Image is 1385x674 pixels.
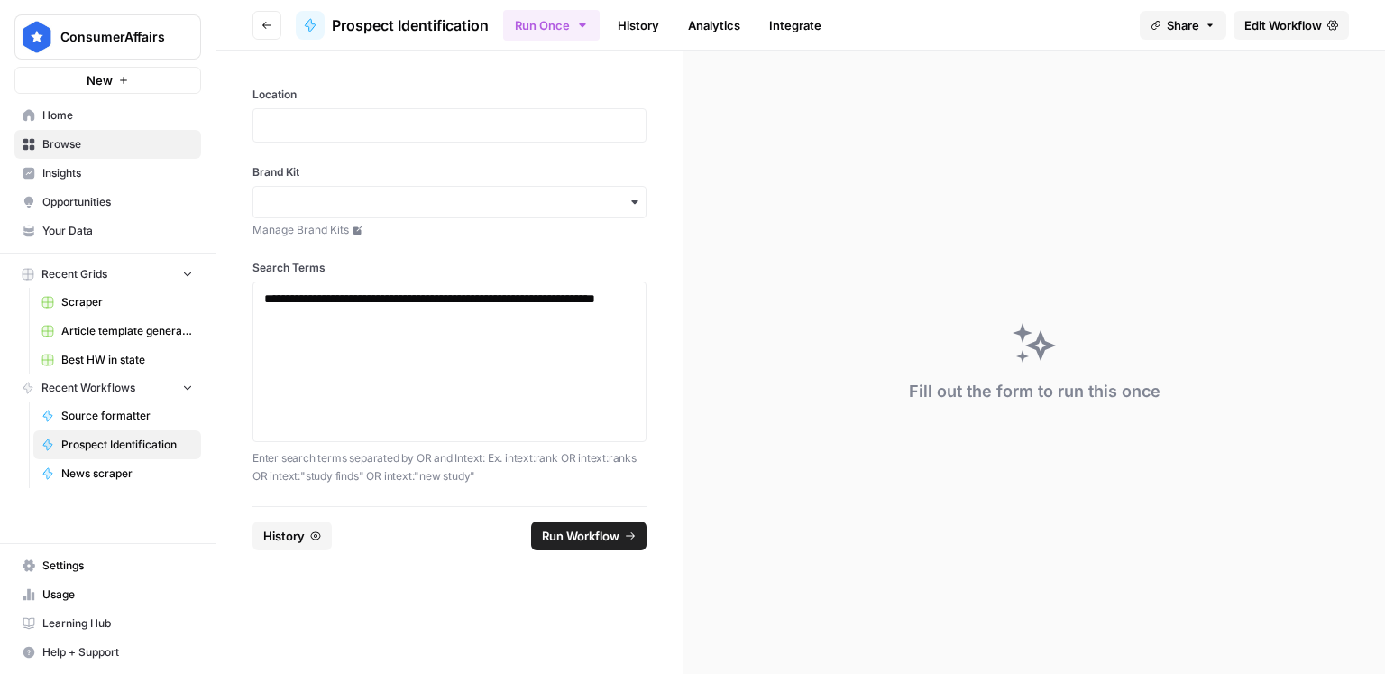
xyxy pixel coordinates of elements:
span: Home [42,107,193,124]
button: Recent Workflows [14,374,201,402]
span: Browse [42,136,193,152]
button: Run Once [503,10,600,41]
span: Insights [42,165,193,181]
a: Manage Brand Kits [252,222,647,238]
button: Share [1140,11,1226,40]
p: Enter search terms separated by OR and Intext: Ex. intext:rank OR intext:ranks OR intext:"study f... [252,449,647,485]
span: Run Workflow [542,527,619,545]
button: Recent Grids [14,261,201,288]
span: Scraper [61,294,193,310]
a: Edit Workflow [1234,11,1349,40]
img: ConsumerAffairs Logo [21,21,53,53]
span: Opportunities [42,194,193,210]
span: Recent Grids [41,266,107,282]
span: Your Data [42,223,193,239]
span: ConsumerAffairs [60,28,170,46]
a: Browse [14,130,201,159]
a: Home [14,101,201,130]
label: Search Terms [252,260,647,276]
a: Opportunities [14,188,201,217]
span: Share [1167,16,1199,34]
span: Recent Workflows [41,380,135,396]
span: News scraper [61,466,193,482]
a: History [607,11,670,40]
span: Article template generator [61,323,193,339]
button: New [14,67,201,94]
a: Usage [14,580,201,609]
a: Settings [14,551,201,580]
a: Your Data [14,217,201,245]
span: Best HW in state [61,352,193,368]
span: New [87,71,113,89]
a: News scraper [33,459,201,488]
button: Workspace: ConsumerAffairs [14,14,201,60]
span: Prospect Identification [332,14,489,36]
button: History [252,522,332,550]
a: Integrate [758,11,832,40]
div: Fill out the form to run this once [909,379,1160,404]
button: Help + Support [14,638,201,667]
label: Brand Kit [252,164,647,180]
a: Source formatter [33,402,201,430]
a: Learning Hub [14,609,201,638]
span: Prospect Identification [61,437,193,453]
a: Insights [14,159,201,188]
a: Scraper [33,288,201,317]
a: Analytics [677,11,751,40]
button: Run Workflow [531,522,647,550]
span: Settings [42,558,193,574]
a: Prospect Identification [296,11,489,40]
span: Source formatter [61,408,193,424]
a: Best HW in state [33,346,201,374]
label: Location [252,87,647,103]
a: Prospect Identification [33,430,201,459]
span: Learning Hub [42,615,193,632]
span: Usage [42,586,193,603]
span: History [263,527,305,545]
span: Help + Support [42,644,193,660]
span: Edit Workflow [1244,16,1322,34]
a: Article template generator [33,317,201,346]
